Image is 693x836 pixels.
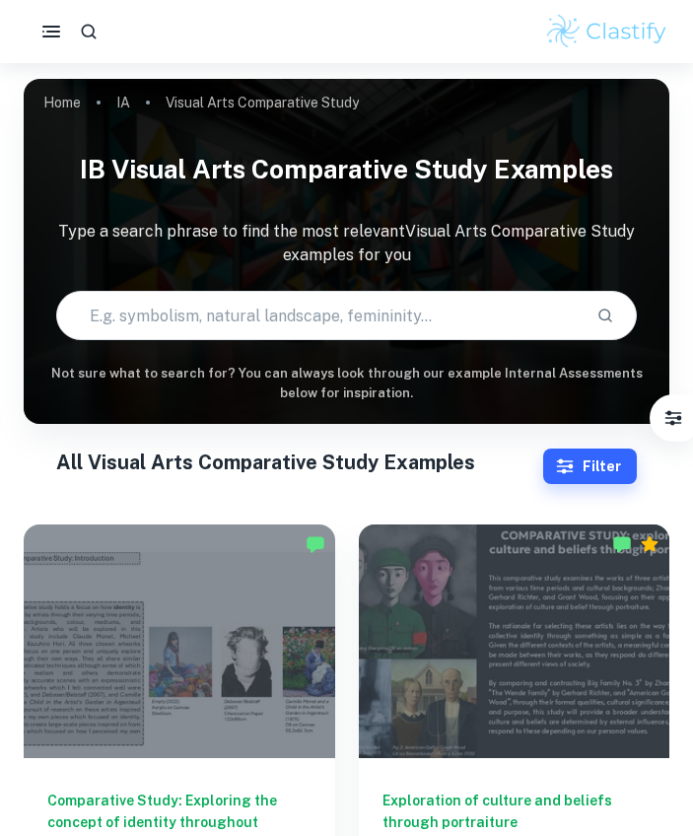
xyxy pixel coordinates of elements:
button: Filter [654,398,693,438]
h6: Not sure what to search for? You can always look through our example Internal Assessments below f... [24,364,669,404]
h1: IB Visual Arts Comparative Study examples [24,142,669,196]
p: Type a search phrase to find the most relevant Visual Arts Comparative Study examples for you [24,220,669,267]
div: Premium [640,534,659,554]
input: E.g. symbolism, natural landscape, femininity... [57,288,582,343]
img: Marked [612,534,632,554]
h1: All Visual Arts Comparative Study Examples [56,448,544,477]
p: Visual Arts Comparative Study [166,92,359,113]
button: Search [589,299,622,332]
a: Home [43,89,81,116]
a: IA [116,89,130,116]
button: Filter [543,449,637,484]
img: Clastify logo [544,12,669,51]
img: Marked [306,534,325,554]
